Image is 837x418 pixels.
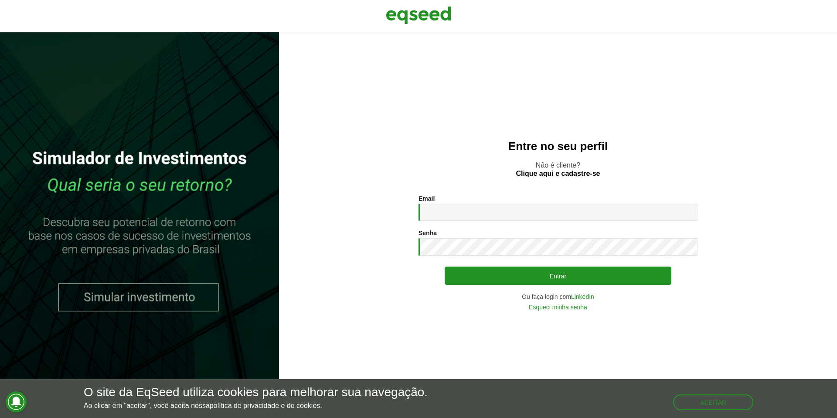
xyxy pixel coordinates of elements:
h5: O site da EqSeed utiliza cookies para melhorar sua navegação. [84,386,428,399]
button: Entrar [445,267,671,285]
label: Email [418,195,435,202]
p: Não é cliente? [296,161,820,178]
img: EqSeed Logo [386,4,451,26]
a: LinkedIn [571,294,594,300]
a: política de privacidade e de cookies [210,402,320,409]
div: Ou faça login com [418,294,697,300]
p: Ao clicar em "aceitar", você aceita nossa . [84,401,428,410]
a: Clique aqui e cadastre-se [516,170,600,177]
h2: Entre no seu perfil [296,140,820,153]
a: Esqueci minha senha [529,304,587,310]
button: Aceitar [673,394,753,410]
label: Senha [418,230,437,236]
